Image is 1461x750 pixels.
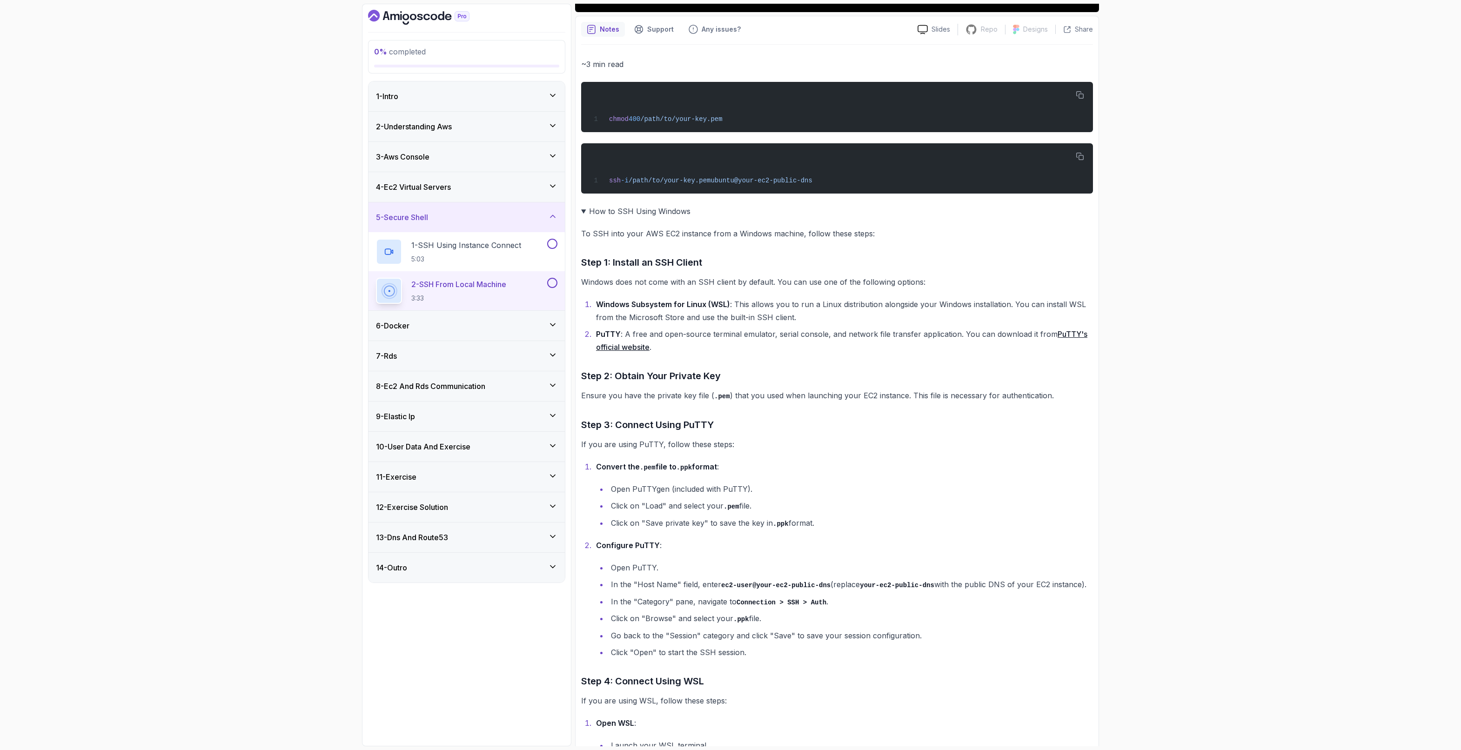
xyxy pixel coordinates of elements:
span: completed [374,47,426,56]
p: Windows does not come with an SSH client by default. You can use one of the following options: [581,275,1093,288]
code: .ppk [677,464,692,471]
span: ssh [609,177,621,184]
code: .pem [724,503,739,510]
button: Support button [629,22,679,37]
h3: Step 4: Connect Using WSL [581,674,1093,689]
p: Ensure you have the private key file ( ) that you used when launching your EC2 instance. This fil... [581,389,1093,402]
p: To SSH into your AWS EC2 instance from a Windows machine, follow these steps: [581,227,1093,240]
h3: Step 2: Obtain Your Private Key [581,368,1093,383]
code: .pem [714,393,730,400]
span: 0 % [374,47,387,56]
button: 3-Aws Console [369,142,565,172]
strong: Convert the file to format [596,462,717,471]
button: 11-Exercise [369,462,565,492]
button: Feedback button [683,22,746,37]
span: -i [621,177,629,184]
button: 2-Understanding Aws [369,112,565,141]
h3: 7 - Rds [376,350,397,362]
button: Share [1055,25,1093,34]
h3: 9 - Elastic Ip [376,411,415,422]
li: Click on "Load" and select your file. [608,499,1093,513]
span: /path/to/your-key.pem [640,115,722,123]
h3: 5 - Secure Shell [376,212,428,223]
p: : [596,717,1093,730]
p: : [596,539,1093,552]
button: 6-Docker [369,311,565,341]
span: ubuntu@your-ec2-public-dns [710,177,812,184]
p: If you are using WSL, follow these steps: [581,694,1093,707]
p: Any issues? [702,25,741,34]
code: your-ec2-public-dns [860,582,934,589]
button: 5-Secure Shell [369,202,565,232]
button: 1-Intro [369,81,565,111]
code: .pem [640,464,656,471]
li: Click on "Save private key" to save the key in format. [608,516,1093,530]
span: /path/to/your-key.pem [629,177,710,184]
p: If you are using PuTTY, follow these steps: [581,438,1093,451]
strong: PuTTY [596,329,621,339]
h3: 3 - Aws Console [376,151,429,162]
p: 5:03 [411,254,521,264]
button: 13-Dns And Route53 [369,522,565,552]
strong: Windows Subsystem for Linux (WSL) [596,300,730,309]
p: Slides [932,25,950,34]
p: : [596,460,1093,474]
h3: 1 - Intro [376,91,398,102]
button: 2-SSH From Local Machine3:33 [376,278,557,304]
h3: 6 - Docker [376,320,409,331]
span: chmod [609,115,629,123]
li: In the "Host Name" field, enter (replace with the public DNS of your EC2 instance). [608,578,1093,591]
a: Dashboard [368,10,491,25]
li: Open PuTTY. [608,561,1093,574]
h3: Step 3: Connect Using PuTTY [581,417,1093,432]
p: 2 - SSH From Local Machine [411,279,506,290]
button: 7-Rds [369,341,565,371]
button: 4-Ec2 Virtual Servers [369,172,565,202]
p: Designs [1023,25,1048,34]
h3: 11 - Exercise [376,471,416,482]
li: Go back to the "Session" category and click "Save" to save your session configuration. [608,629,1093,642]
p: 1 - SSH Using Instance Connect [411,240,521,251]
p: 3:33 [411,294,506,303]
h3: 14 - Outro [376,562,407,573]
strong: Configure PuTTY [596,541,660,550]
p: Share [1075,25,1093,34]
code: .ppk [733,616,749,623]
h3: 12 - Exercise Solution [376,502,448,513]
h3: 2 - Understanding Aws [376,121,452,132]
h3: 13 - Dns And Route53 [376,532,448,543]
code: Connection > SSH > Auth [737,599,826,606]
button: 12-Exercise Solution [369,492,565,522]
h3: 4 - Ec2 Virtual Servers [376,181,451,193]
button: 14-Outro [369,553,565,583]
code: ec2-user@your-ec2-public-dns [721,582,831,589]
li: Click on "Browse" and select your file. [608,612,1093,625]
p: Repo [981,25,998,34]
button: 10-User Data And Exercise [369,432,565,462]
button: 9-Elastic Ip [369,402,565,431]
button: 8-Ec2 And Rds Communication [369,371,565,401]
h3: 8 - Ec2 And Rds Communication [376,381,485,392]
summary: How to SSH Using Windows [581,205,1093,218]
p: Support [647,25,674,34]
li: In the "Category" pane, navigate to . [608,595,1093,609]
p: ~3 min read [581,58,1093,71]
li: : This allows you to run a Linux distribution alongside your Windows installation. You can instal... [593,298,1093,324]
span: 400 [629,115,640,123]
button: 1-SSH Using Instance Connect5:03 [376,239,557,265]
h3: Step 1: Install an SSH Client [581,255,1093,270]
code: .ppk [773,520,789,528]
p: Notes [600,25,619,34]
li: Click "Open" to start the SSH session. [608,646,1093,659]
li: : A free and open-source terminal emulator, serial console, and network file transfer application... [593,328,1093,354]
li: Open PuTTYgen (included with PuTTY). [608,482,1093,496]
h3: 10 - User Data And Exercise [376,441,470,452]
a: Slides [910,25,958,34]
strong: Open WSL [596,718,634,728]
button: notes button [581,22,625,37]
